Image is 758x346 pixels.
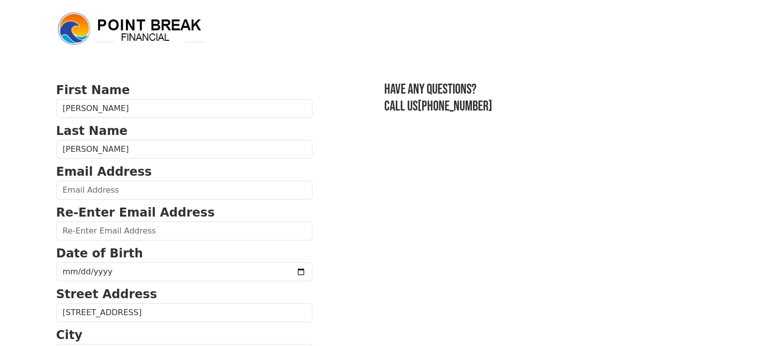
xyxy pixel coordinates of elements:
input: Re-Enter Email Address [56,222,312,240]
strong: City [56,328,83,342]
input: First Name [56,99,312,118]
strong: Email Address [56,165,152,179]
strong: Street Address [56,287,157,301]
input: Last Name [56,140,312,159]
h3: Have any questions? [384,81,702,98]
strong: Last Name [56,124,128,138]
a: [PHONE_NUMBER] [418,98,492,115]
input: Street Address [56,303,312,322]
strong: First Name [56,83,130,97]
strong: Date of Birth [56,246,143,260]
h3: Call us [384,98,702,115]
strong: Re-Enter Email Address [56,206,215,220]
img: logo.png [56,11,206,47]
input: Email Address [56,181,312,200]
